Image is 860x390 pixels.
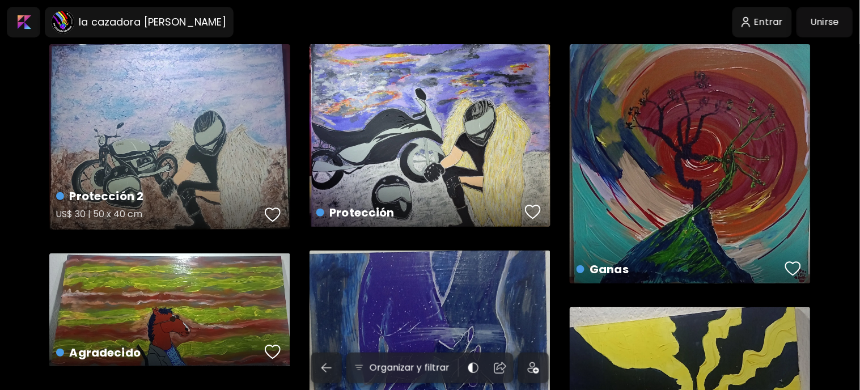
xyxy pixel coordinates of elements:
img: login-icon [742,16,751,28]
a: Unirse [797,7,853,37]
img: icon [528,362,539,374]
h6: Organizar y filtrar [370,361,450,375]
h4: Protección 2 [56,188,261,205]
a: Agradecidofavoriteshttps://cdn.kaleido.art/CDN/Artwork/171934/Primary/medium.webp?updated=762848 [49,253,290,367]
button: favorites [782,257,804,280]
img: back [320,361,333,375]
a: Ganasfavoriteshttps://cdn.kaleido.art/CDN/Artwork/172030/Primary/medium.webp?updated=763256 [570,44,811,283]
h4: Protección [316,204,522,221]
h5: US$ 30 | 50 x 40 cm [56,205,261,227]
a: Protección 2US$ 30 | 50 x 40 cmfavoriteshttps://cdn.kaleido.art/CDN/Artwork/175459/Primary/medium... [49,44,290,230]
button: back [311,353,342,383]
h6: la cazadora [PERSON_NAME] [79,15,226,29]
button: favorites [262,204,283,226]
a: back [311,353,346,383]
h4: Ganas [577,261,782,278]
button: favorites [522,201,544,223]
button: favorites [262,341,283,363]
a: Protecciónfavoriteshttps://cdn.kaleido.art/CDN/Artwork/175376/Primary/medium.webp?updated=777306 [310,44,550,227]
h4: Agradecido [56,344,261,361]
